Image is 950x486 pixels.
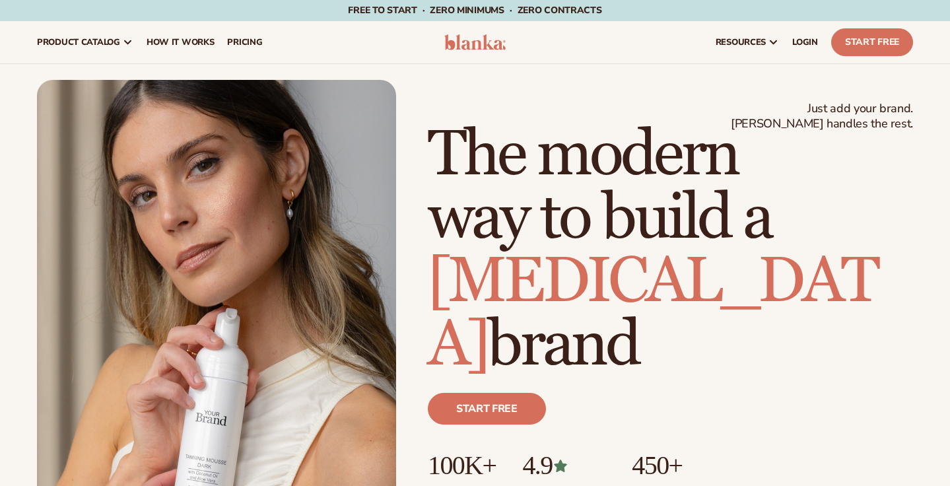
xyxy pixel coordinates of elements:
[786,21,825,63] a: LOGIN
[709,21,786,63] a: resources
[30,21,140,63] a: product catalog
[716,37,766,48] span: resources
[140,21,221,63] a: How It Works
[428,123,913,377] h1: The modern way to build a brand
[221,21,269,63] a: pricing
[831,28,913,56] a: Start Free
[792,37,818,48] span: LOGIN
[731,101,913,132] span: Just add your brand. [PERSON_NAME] handles the rest.
[147,37,215,48] span: How It Works
[428,393,546,425] a: Start free
[428,243,877,384] span: [MEDICAL_DATA]
[428,451,496,480] p: 100K+
[632,451,731,480] p: 450+
[348,4,601,17] span: Free to start · ZERO minimums · ZERO contracts
[227,37,262,48] span: pricing
[37,37,120,48] span: product catalog
[522,451,605,480] p: 4.9
[444,34,506,50] img: logo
